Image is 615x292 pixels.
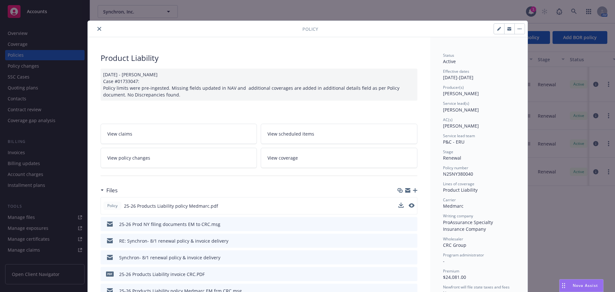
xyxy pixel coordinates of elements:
[101,53,417,63] div: Product Liability
[399,238,404,244] button: download file
[443,252,484,258] span: Program administrator
[399,271,404,278] button: download file
[443,53,454,58] span: Status
[409,203,414,209] button: preview file
[443,149,453,154] span: Stage
[399,254,404,261] button: download file
[443,117,453,122] span: AC(s)
[119,254,220,261] div: Synchron- 8/1 renewal policy & invoice delivery
[119,221,220,228] div: 25-26 Prod NY filing documents EM to CRC.msg
[95,25,103,33] button: close
[106,186,118,195] h3: Files
[106,271,114,276] span: PDF
[573,283,598,288] span: Nova Assist
[106,203,119,209] span: Policy
[443,107,479,113] span: [PERSON_NAME]
[443,203,463,209] span: Medmarc
[443,242,466,248] span: CRC Group
[443,274,466,280] span: $24,081.00
[409,238,415,244] button: preview file
[261,148,417,168] a: View coverage
[443,284,510,290] span: Newfront will file state taxes and fees
[399,221,404,228] button: download file
[124,203,218,209] span: 25-26 Products Liability policy Medmarc.pdf
[443,101,469,106] span: Service lead(s)
[443,236,463,242] span: Wholesaler
[443,165,468,171] span: Policy number
[409,254,415,261] button: preview file
[267,154,298,161] span: View coverage
[261,124,417,144] a: View scheduled items
[107,154,150,161] span: View policy changes
[443,181,474,187] span: Lines of coverage
[443,85,464,90] span: Producer(s)
[559,279,603,292] button: Nova Assist
[107,130,132,137] span: View claims
[443,133,475,138] span: Service lead team
[101,148,257,168] a: View policy changes
[398,203,404,208] button: download file
[119,271,205,278] div: 25-26 Products Liability invoice CRC.PDF
[119,238,228,244] div: RE: Synchron- 8/1 renewal policy & invoice delivery
[409,271,415,278] button: preview file
[409,221,415,228] button: preview file
[398,203,404,209] button: download file
[443,268,459,274] span: Premium
[443,171,473,177] span: N25NY380040
[443,187,478,193] span: Product Liability
[443,139,464,145] span: P&C - ERU
[443,213,473,219] span: Writing company
[443,58,456,64] span: Active
[409,203,414,208] button: preview file
[443,197,456,203] span: Carrier
[560,279,568,292] div: Drag to move
[101,124,257,144] a: View claims
[267,130,314,137] span: View scheduled items
[443,90,479,96] span: [PERSON_NAME]
[443,219,494,232] span: ProAssurance Specialty Insurance Company
[101,186,118,195] div: Files
[443,258,445,264] span: -
[443,69,515,81] div: [DATE] - [DATE]
[302,26,318,32] span: Policy
[443,69,469,74] span: Effective dates
[443,155,461,161] span: Renewal
[101,69,417,101] div: [DATE] - [PERSON_NAME] Case #01733047: Policy limits were pre-ingested. Missing fields updated in...
[443,123,479,129] span: [PERSON_NAME]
